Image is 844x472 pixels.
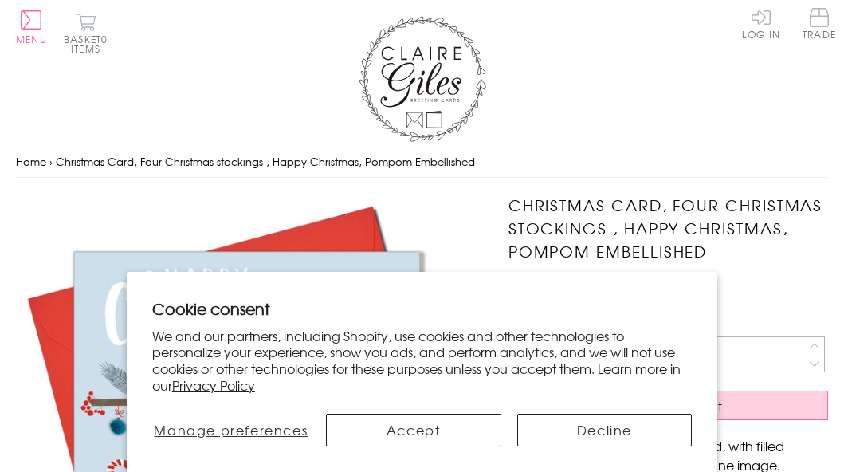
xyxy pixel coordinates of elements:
[172,376,255,395] a: Privacy Policy
[326,414,501,446] button: Accept
[56,154,475,169] span: Christmas Card, Four Christmas stockings , Happy Christmas, Pompom Embellished
[71,32,108,56] span: 0 items
[16,154,46,169] a: Home
[359,16,486,142] img: Claire Giles Greetings Cards
[803,8,836,39] span: Trade
[152,297,692,320] h2: Cookie consent
[742,8,780,39] a: Log In
[154,420,308,439] span: Manage preferences
[152,328,692,394] p: We and our partners, including Shopify, use cookies and other technologies to personalize your ex...
[16,32,47,46] span: Menu
[16,146,828,179] nav: breadcrumbs
[508,194,828,262] h1: Christmas Card, Four Christmas stockings , Happy Christmas, Pompom Embellished
[16,10,47,44] button: Menu
[64,13,108,53] button: Basket0 items
[49,154,53,169] span: ›
[152,414,310,446] button: Manage preferences
[517,414,693,446] button: Decline
[803,8,836,42] a: Trade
